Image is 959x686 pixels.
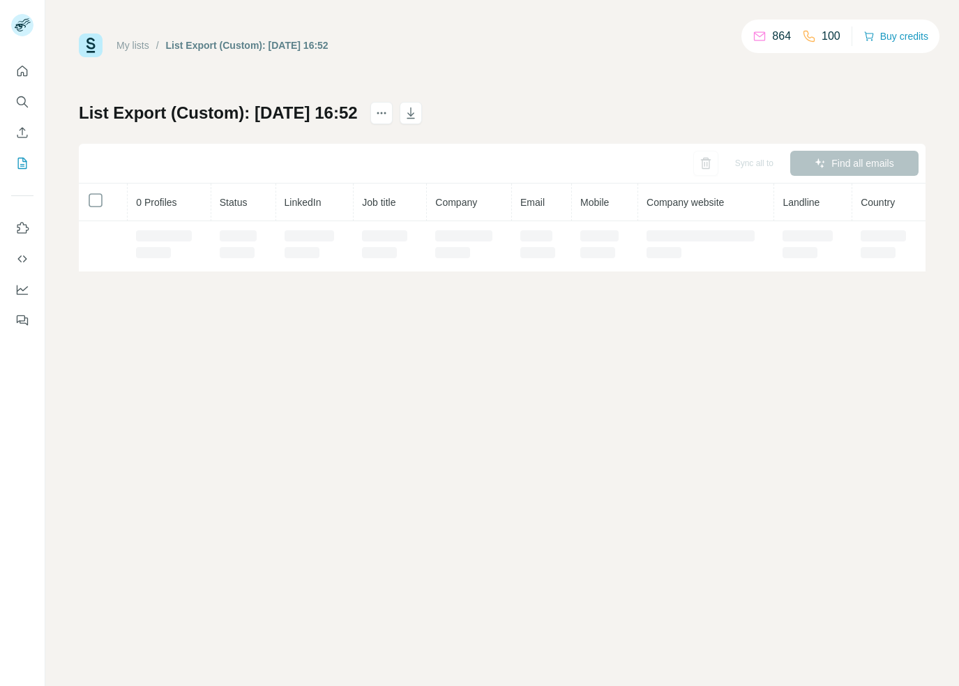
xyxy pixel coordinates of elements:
[822,28,840,45] p: 100
[11,120,33,145] button: Enrich CSV
[166,38,329,52] div: List Export (Custom): [DATE] 16:52
[11,216,33,241] button: Use Surfe on LinkedIn
[370,102,393,124] button: actions
[136,197,176,208] span: 0 Profiles
[647,197,724,208] span: Company website
[79,33,103,57] img: Surfe Logo
[11,277,33,302] button: Dashboard
[285,197,322,208] span: LinkedIn
[772,28,791,45] p: 864
[783,197,820,208] span: Landline
[11,246,33,271] button: Use Surfe API
[79,102,358,124] h1: List Export (Custom): [DATE] 16:52
[520,197,545,208] span: Email
[863,27,928,46] button: Buy credits
[861,197,895,208] span: Country
[11,59,33,84] button: Quick start
[435,197,477,208] span: Company
[11,151,33,176] button: My lists
[362,197,395,208] span: Job title
[116,40,149,51] a: My lists
[580,197,609,208] span: Mobile
[220,197,248,208] span: Status
[156,38,159,52] li: /
[11,89,33,114] button: Search
[11,308,33,333] button: Feedback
